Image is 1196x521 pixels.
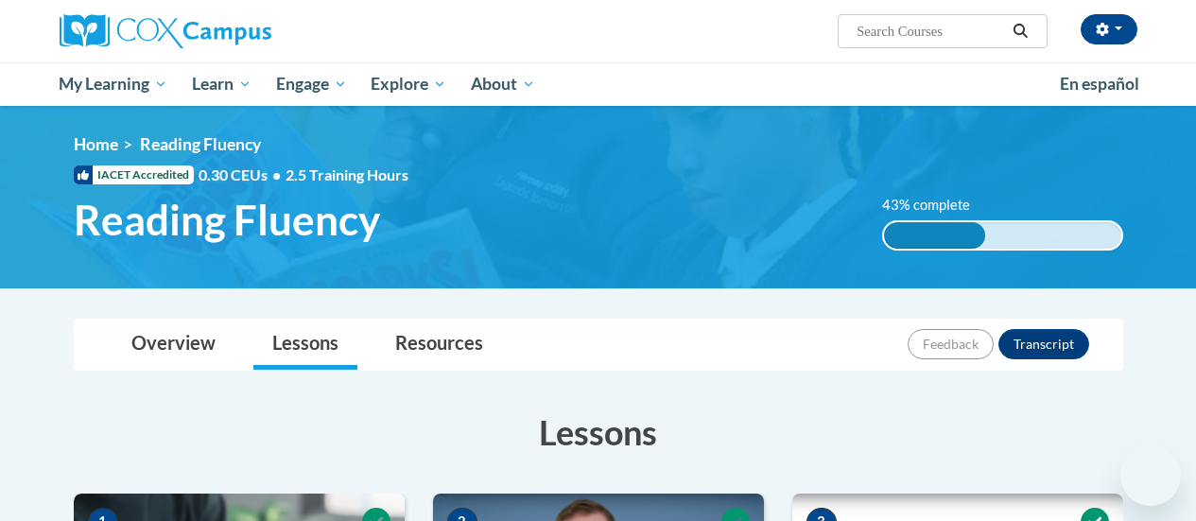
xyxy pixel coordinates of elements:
[113,320,234,370] a: Overview
[253,320,357,370] a: Lessons
[459,62,547,106] a: About
[45,62,1152,106] div: Main menu
[376,320,502,370] a: Resources
[1006,20,1034,43] button: Search
[371,73,446,96] span: Explore
[358,62,459,106] a: Explore
[998,329,1089,359] button: Transcript
[199,165,286,185] span: 0.30 CEUs
[908,329,994,359] button: Feedback
[74,195,380,245] span: Reading Fluency
[272,165,281,183] span: •
[882,195,991,216] label: 43% complete
[276,73,347,96] span: Engage
[60,14,271,48] img: Cox Campus
[74,165,194,184] span: IACET Accredited
[192,73,251,96] span: Learn
[1120,445,1181,506] iframe: Button to launch messaging window
[1048,64,1152,104] a: En español
[264,62,359,106] a: Engage
[1060,74,1139,94] span: En español
[47,62,181,106] a: My Learning
[74,134,118,154] a: Home
[60,14,400,48] a: Cox Campus
[884,222,986,249] div: 43% complete
[180,62,264,106] a: Learn
[855,20,1006,43] input: Search Courses
[59,73,167,96] span: My Learning
[140,134,261,154] span: Reading Fluency
[1081,14,1137,44] button: Account Settings
[74,408,1123,456] h3: Lessons
[471,73,535,96] span: About
[286,165,408,183] span: 2.5 Training Hours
